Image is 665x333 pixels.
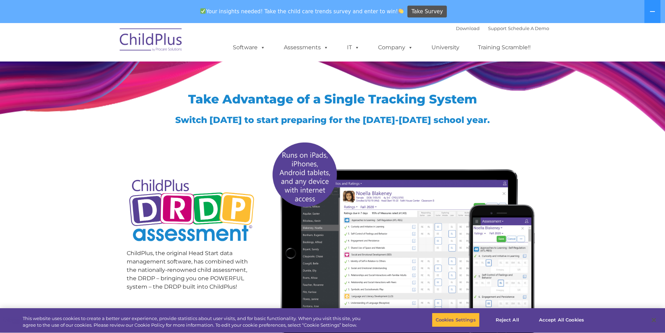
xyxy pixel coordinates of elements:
[277,41,335,55] a: Assessments
[340,41,367,55] a: IT
[456,26,549,31] font: |
[486,313,529,327] button: Reject All
[535,313,588,327] button: Accept All Cookies
[198,5,407,18] span: Your insights needed! Take the child care trends survey and enter to win!
[175,115,490,125] span: Switch [DATE] to start preparing for the [DATE]-[DATE] school year.
[226,41,272,55] a: Software
[432,313,480,327] button: Cookies Settings
[127,172,257,251] img: Copyright - DRDP Logo
[407,6,447,18] a: Take Survey
[456,26,480,31] a: Download
[646,312,662,328] button: Close
[412,6,443,18] span: Take Survey
[188,92,477,107] span: Take Advantage of a Single Tracking System
[471,41,538,55] a: Training Scramble!!
[398,8,404,14] img: 👏
[508,26,549,31] a: Schedule A Demo
[371,41,420,55] a: Company
[200,8,206,14] img: ✅
[488,26,507,31] a: Support
[23,315,366,329] div: This website uses cookies to create a better user experience, provide statistics about user visit...
[424,41,466,55] a: University
[116,23,186,58] img: ChildPlus by Procare Solutions
[127,250,248,290] span: ChildPlus, the original Head Start data management software, has combined with the nationally-ren...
